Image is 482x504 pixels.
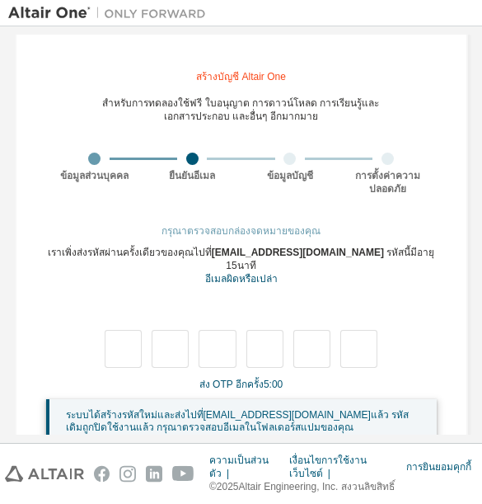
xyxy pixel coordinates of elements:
[5,465,84,483] img: altair_logo.svg
[209,455,269,479] font: ความเป็นส่วนตัว
[209,481,217,492] font: ©
[196,71,286,82] font: สร้างบัญชี Altair One
[48,247,212,258] font: เราเพิ่งส่งรหัสผ่านครั้งเดียวของคุณไปที่
[386,247,434,258] font: รหัสนี้มีอายุ
[66,409,409,433] font: แล้ว รหัสเดิมถูกปิดใช้งานแล้ว กรุณาตรวจสอบอีเมลในโฟลเดอร์สแปมของคุณ
[217,481,239,492] font: 2025
[237,260,256,271] font: นาที
[102,97,379,109] font: สำหรับการทดลองใช้ฟรี ใบอนุญาต การดาวน์โหลด การเรียนรู้และ
[212,247,384,258] font: [EMAIL_ADDRESS][DOMAIN_NAME]
[146,465,162,483] img: linkedin.svg
[226,260,236,271] font: 15
[205,273,278,285] font: อีเมลผิดหรือเปล่า
[289,455,367,479] font: เงื่อนไขการใช้งานเว็บไซต์
[119,465,136,483] img: instagram.svg
[267,170,313,181] font: ข้อมูลบัญชี
[199,379,264,390] font: ส่ง OTP อีกครั้ง
[205,275,278,284] a: กลับไปที่แบบฟอร์มการลงทะเบียน
[355,170,420,195] font: การตั้งค่าความปลอดภัย
[238,481,394,492] font: Altair Engineering, Inc. สงวนลิขสิทธิ์
[161,225,321,237] font: กรุณาตรวจสอบกล่องจดหมายของคุณ
[264,379,283,390] font: 5:00
[172,465,194,483] img: youtube.svg
[60,170,129,181] font: ข้อมูลส่วนบุคคล
[169,170,215,181] font: ยืนยันอีเมล
[204,409,371,421] font: [EMAIL_ADDRESS][DOMAIN_NAME]
[8,5,214,21] img: อัลแทร์วัน
[164,111,318,122] font: เอกสารประกอบ และอื่นๆ อีกมากมาย
[94,465,110,483] img: facebook.svg
[66,409,204,421] font: ระบบได้สร้างรหัสใหม่และส่งไปที่
[406,461,471,473] font: การยินยอมคุกกี้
